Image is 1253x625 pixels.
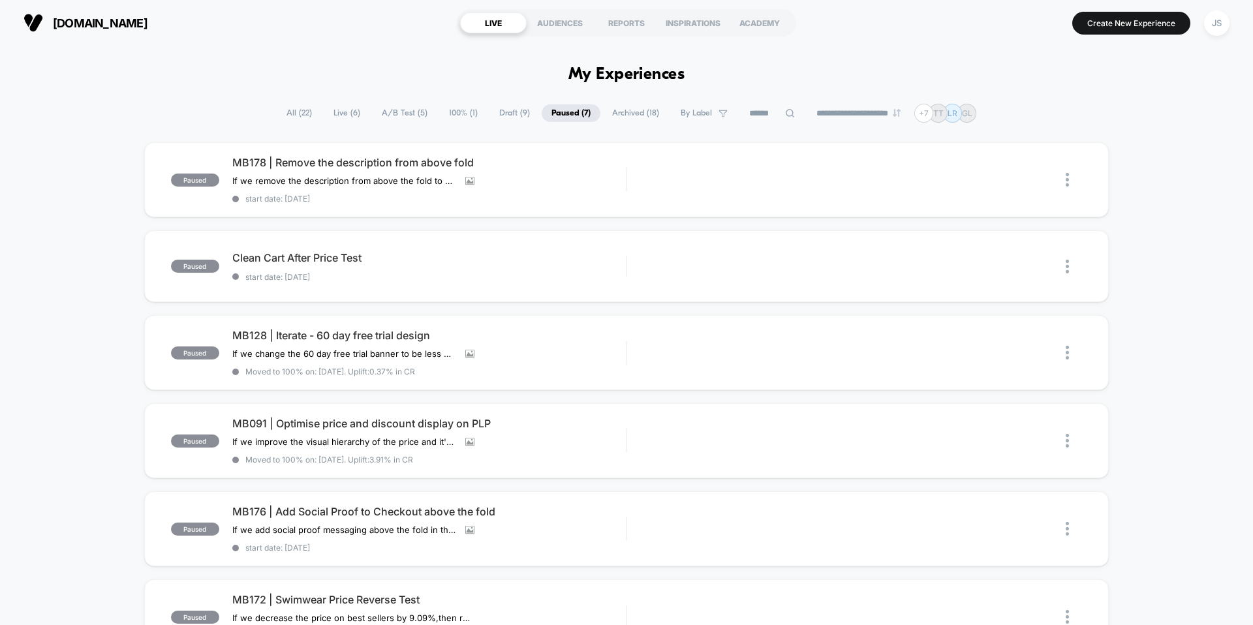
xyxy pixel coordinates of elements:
[171,260,219,273] span: paused
[372,104,437,122] span: A/B Test ( 5 )
[681,108,712,118] span: By Label
[1066,610,1069,624] img: close
[1066,173,1069,187] img: close
[232,251,626,264] span: Clean Cart After Price Test
[1066,434,1069,448] img: close
[277,104,322,122] span: All ( 22 )
[1066,522,1069,536] img: close
[232,175,456,186] span: If we remove the description from above the fold to bring key content above the fold,then convers...
[660,12,726,33] div: INSPIRATIONS
[1072,12,1190,35] button: Create New Experience
[232,505,626,518] span: MB176 | Add Social Proof to Checkout above the fold
[232,436,456,447] span: If we improve the visual hierarchy of the price and it's related promotion then PDV and CR will i...
[171,174,219,187] span: paused
[893,109,901,117] img: end
[489,104,540,122] span: Draft ( 9 )
[962,108,972,118] p: GL
[232,613,474,623] span: If we decrease the price on best sellers by 9.09%,then revenue will increase,because customers ar...
[171,611,219,624] span: paused
[1066,260,1069,273] img: close
[245,367,415,376] span: Moved to 100% on: [DATE] . Uplift: 0.37% in CR
[23,13,43,33] img: Visually logo
[933,108,944,118] p: TT
[20,12,151,33] button: [DOMAIN_NAME]
[171,434,219,448] span: paused
[1204,10,1230,36] div: JS
[593,12,660,33] div: REPORTS
[460,12,527,33] div: LIVE
[232,593,626,606] span: MB172 | Swimwear Price Reverse Test
[232,194,626,204] span: start date: [DATE]
[914,104,933,123] div: + 7
[232,543,626,553] span: start date: [DATE]
[232,272,626,282] span: start date: [DATE]
[171,523,219,536] span: paused
[171,346,219,359] span: paused
[232,525,456,535] span: If we add social proof messaging above the fold in the checkout,then conversions will increase,be...
[602,104,669,122] span: Archived ( 18 )
[53,16,147,30] span: [DOMAIN_NAME]
[568,65,685,84] h1: My Experiences
[232,156,626,169] span: MB178 | Remove the description from above fold
[232,329,626,342] span: MB128 | Iterate - 60 day free trial design
[232,348,456,359] span: If we change the 60 day free trial banner to be less distracting from the primary CTA,then conver...
[1066,346,1069,359] img: close
[324,104,370,122] span: Live ( 6 )
[542,104,600,122] span: Paused ( 7 )
[245,455,413,465] span: Moved to 100% on: [DATE] . Uplift: 3.91% in CR
[948,108,957,118] p: LR
[726,12,793,33] div: ACADEMY
[527,12,593,33] div: AUDIENCES
[232,417,626,430] span: MB091 | Optimise price and discount display on PLP
[439,104,487,122] span: 100% ( 1 )
[1200,10,1233,37] button: JS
